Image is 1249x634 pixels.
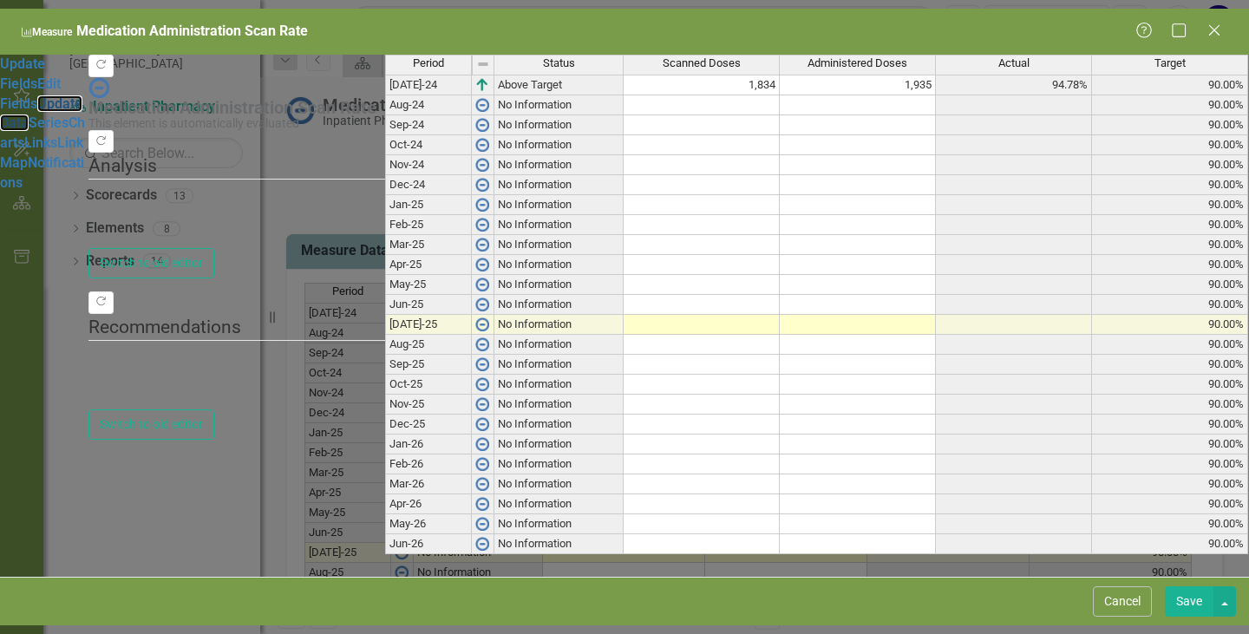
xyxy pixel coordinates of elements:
[494,435,624,454] td: No Information
[494,115,624,135] td: No Information
[1092,75,1248,95] td: 90.00%
[385,135,472,155] td: Oct-24
[494,514,624,534] td: No Information
[475,537,489,551] img: wPkqUstsMhMTgAAAABJRU5ErkJggg==
[1092,454,1248,474] td: 90.00%
[385,415,472,435] td: Dec-25
[494,75,624,95] td: Above Target
[76,23,308,39] span: Medication Administration Scan Rate
[475,138,489,152] img: wPkqUstsMhMTgAAAABJRU5ErkJggg==
[1092,514,1248,534] td: 90.00%
[494,335,624,355] td: No Information
[494,195,624,215] td: No Information
[475,198,489,212] img: wPkqUstsMhMTgAAAABJRU5ErkJggg==
[1092,275,1248,295] td: 90.00%
[1092,494,1248,514] td: 90.00%
[494,474,624,494] td: No Information
[475,238,489,252] img: wPkqUstsMhMTgAAAABJRU5ErkJggg==
[543,57,575,69] span: Status
[385,315,472,335] td: [DATE]-25
[385,454,472,474] td: Feb-26
[1092,115,1248,135] td: 90.00%
[475,517,489,531] img: wPkqUstsMhMTgAAAABJRU5ErkJggg==
[1092,415,1248,435] td: 90.00%
[385,215,472,235] td: Feb-25
[624,75,780,95] td: 1,834
[88,117,376,130] div: This element is automatically evaluated
[475,78,489,92] img: VmL+zLOWXp8NoCSi7l57Eu8eJ+4GWSi48xzEIItyGCrzKAg+GPZxiGYRiGYS7xC1jVADWlAHzkAAAAAElFTkSuQmCC
[88,314,385,341] legend: Recommendations
[494,155,624,175] td: No Information
[475,218,489,232] img: wPkqUstsMhMTgAAAABJRU5ErkJggg==
[1092,135,1248,155] td: 90.00%
[385,235,472,255] td: Mar-25
[475,158,489,172] img: wPkqUstsMhMTgAAAABJRU5ErkJggg==
[385,155,472,175] td: Nov-24
[475,377,489,391] img: wPkqUstsMhMTgAAAABJRU5ErkJggg==
[494,175,624,195] td: No Information
[494,95,624,115] td: No Information
[475,477,489,491] img: wPkqUstsMhMTgAAAABJRU5ErkJggg==
[494,375,624,395] td: No Information
[385,514,472,534] td: May-26
[385,115,472,135] td: Sep-24
[475,397,489,411] img: wPkqUstsMhMTgAAAABJRU5ErkJggg==
[475,258,489,271] img: wPkqUstsMhMTgAAAABJRU5ErkJggg==
[494,295,624,315] td: No Information
[475,278,489,291] img: wPkqUstsMhMTgAAAABJRU5ErkJggg==
[1092,215,1248,235] td: 90.00%
[1092,355,1248,375] td: 90.00%
[475,457,489,471] img: wPkqUstsMhMTgAAAABJRU5ErkJggg==
[476,57,490,71] img: 8DAGhfEEPCf229AAAAAElFTkSuQmCC
[1092,195,1248,215] td: 90.00%
[475,337,489,351] img: wPkqUstsMhMTgAAAABJRU5ErkJggg==
[385,295,472,315] td: Jun-25
[1093,586,1152,617] button: Cancel
[88,98,376,117] div: Medication Administration Scan Rate
[808,57,907,69] span: Administered Doses
[1092,295,1248,315] td: 90.00%
[494,395,624,415] td: No Information
[494,415,624,435] td: No Information
[475,317,489,331] img: wPkqUstsMhMTgAAAABJRU5ErkJggg==
[494,454,624,474] td: No Information
[1092,335,1248,355] td: 90.00%
[475,497,489,511] img: wPkqUstsMhMTgAAAABJRU5ErkJggg==
[494,235,624,255] td: No Information
[1092,395,1248,415] td: 90.00%
[494,135,624,155] td: No Information
[475,297,489,311] img: wPkqUstsMhMTgAAAABJRU5ErkJggg==
[1092,534,1248,554] td: 90.00%
[494,534,624,554] td: No Information
[385,195,472,215] td: Jan-25
[385,75,472,95] td: [DATE]-24
[385,355,472,375] td: Sep-25
[475,178,489,192] img: wPkqUstsMhMTgAAAABJRU5ErkJggg==
[936,75,1092,95] td: 94.78%
[1092,255,1248,275] td: 90.00%
[780,75,936,95] td: 1,935
[1092,235,1248,255] td: 90.00%
[475,437,489,451] img: wPkqUstsMhMTgAAAABJRU5ErkJggg==
[88,153,385,180] legend: Analysis
[1092,175,1248,195] td: 90.00%
[17,24,76,40] span: Measure
[88,77,109,98] img: No Information
[385,494,472,514] td: Apr-26
[998,57,1030,69] span: Actual
[413,57,444,69] span: Period
[1092,95,1248,115] td: 90.00%
[385,95,472,115] td: Aug-24
[385,255,472,275] td: Apr-25
[1092,315,1248,335] td: 90.00%
[385,395,472,415] td: Nov-25
[88,248,214,278] button: Switch to old editor
[1092,155,1248,175] td: 90.00%
[385,474,472,494] td: Mar-26
[475,98,489,112] img: wPkqUstsMhMTgAAAABJRU5ErkJggg==
[88,409,214,440] button: Switch to old editor
[494,255,624,275] td: No Information
[475,417,489,431] img: wPkqUstsMhMTgAAAABJRU5ErkJggg==
[385,435,472,454] td: Jan-26
[494,315,624,335] td: No Information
